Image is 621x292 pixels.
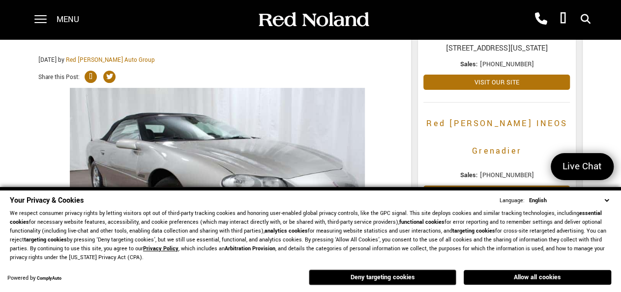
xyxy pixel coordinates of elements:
strong: targeting cookies [24,236,67,243]
span: [PHONE_NUMBER] [479,171,533,180]
span: by [58,56,64,64]
strong: targeting cookies [452,227,495,235]
button: Deny targeting cookies [309,269,456,285]
span: Your Privacy & Cookies [10,195,84,206]
span: [PHONE_NUMBER] [479,60,533,69]
a: Live Chat [551,153,614,180]
div: Share this Post: [38,71,396,88]
a: Red [PERSON_NAME] Auto Group [66,56,155,64]
strong: Arbitration Provision [225,245,275,252]
div: Powered by [7,275,61,282]
span: [DATE] [38,56,57,64]
span: [STREET_ADDRESS][US_STATE] [423,43,570,54]
button: Allow all cookies [464,270,611,285]
div: Language: [500,198,525,204]
select: Language Select [527,196,611,205]
a: Visit Our Site [423,75,570,90]
img: Red Noland Auto Group [257,11,370,28]
img: used 2000 Chevrolet Camaro Z28 Convertible for sale at red noland auto group pre-owned in colorad... [70,88,365,284]
a: Red [PERSON_NAME] INEOS Grenadier [423,110,570,165]
strong: Sales: [460,171,477,180]
p: We respect consumer privacy rights by letting visitors opt out of third-party tracking cookies an... [10,209,611,262]
strong: Sales: [460,60,477,69]
a: ComplyAuto [37,275,61,282]
strong: analytics cookies [265,227,308,235]
a: Privacy Policy [143,245,178,252]
a: Visit Our Site [423,186,570,201]
span: Live Chat [558,160,607,173]
strong: functional cookies [399,218,444,226]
